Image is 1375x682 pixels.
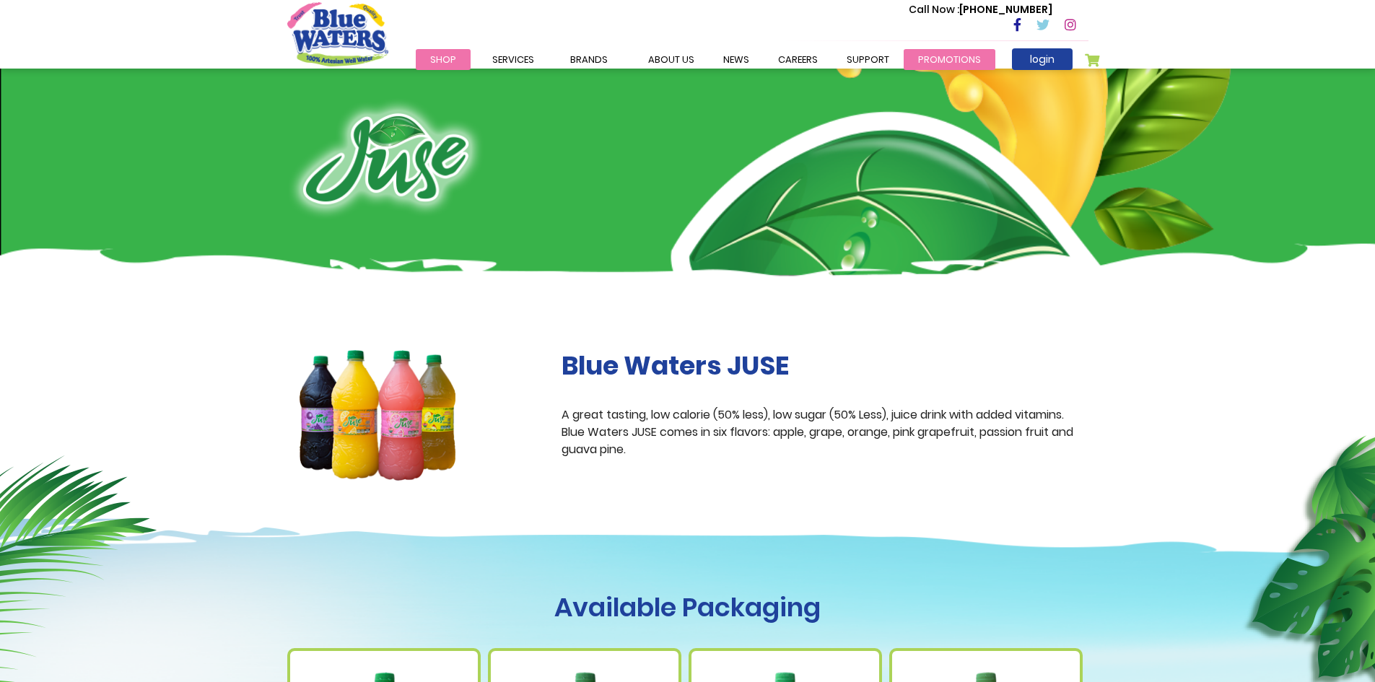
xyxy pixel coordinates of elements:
[492,53,534,66] span: Services
[562,406,1088,458] p: A great tasting, low calorie (50% less), low sugar (50% Less), juice drink with added vitamins. B...
[909,2,1052,17] p: [PHONE_NUMBER]
[570,53,608,66] span: Brands
[430,53,456,66] span: Shop
[287,97,484,220] img: juse-logo.png
[287,592,1088,623] h1: Available Packaging
[832,49,904,70] a: support
[556,49,622,70] a: Brands
[634,49,709,70] a: about us
[764,49,832,70] a: careers
[478,49,549,70] a: Services
[562,350,1088,381] h2: Blue Waters JUSE
[287,2,388,66] a: store logo
[709,49,764,70] a: News
[416,49,471,70] a: Shop
[904,49,995,70] a: Promotions
[1012,48,1073,70] a: login
[909,2,959,17] span: Call Now :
